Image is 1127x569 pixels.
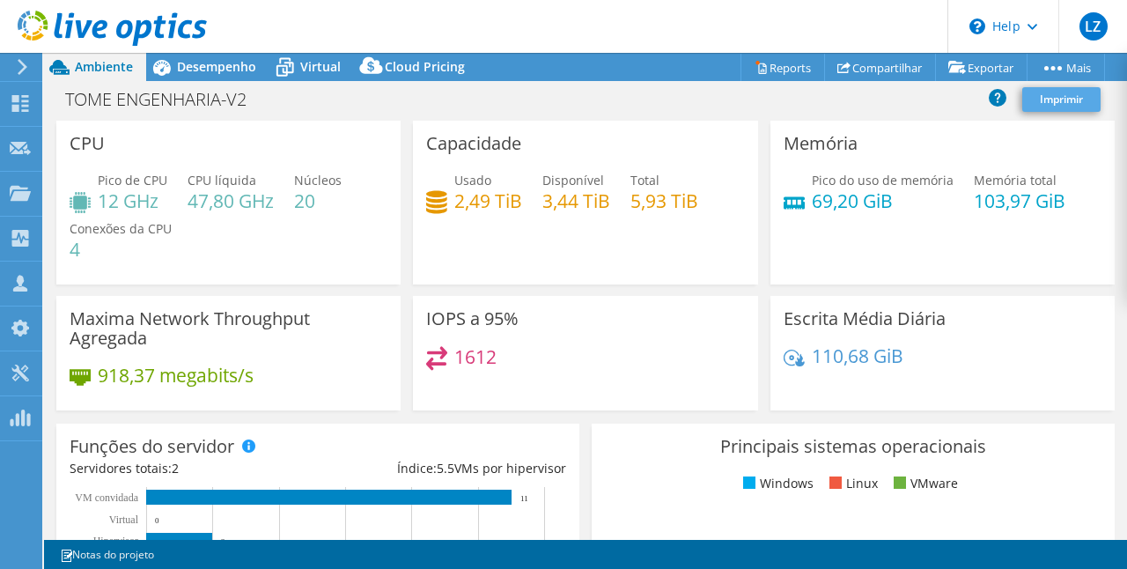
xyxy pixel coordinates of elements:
a: Notas do projeto [48,543,166,565]
h4: 47,80 GHz [188,191,274,211]
h3: Principais sistemas operacionais [605,437,1101,456]
text: Hipervisor [93,535,138,547]
h4: 69,20 GiB [812,191,954,211]
svg: \n [969,18,985,34]
h3: Memória [784,134,858,153]
li: Linux [825,474,878,493]
span: Usado [454,172,491,188]
span: Conexões da CPU [70,220,172,237]
a: Exportar [935,54,1028,81]
div: Índice: VMs por hipervisor [318,459,566,478]
a: Reports [740,54,825,81]
span: LZ [1079,12,1108,41]
span: Ambiente [75,58,133,75]
h4: 5,93 TiB [630,191,698,211]
text: VM convidada [75,491,138,504]
text: 2 [221,537,225,546]
h4: 103,97 GiB [974,191,1065,211]
span: Desempenho [177,58,256,75]
text: 11 [520,494,528,503]
span: Memória total [974,172,1057,188]
h4: 3,44 TiB [542,191,610,211]
h1: TOME ENGENHARIA-V2 [57,90,274,109]
h4: 20 [294,191,342,211]
span: CPU líquida [188,172,256,188]
div: Servidores totais: [70,459,318,478]
span: 5.5 [437,460,454,477]
text: 0 [155,516,159,525]
h4: 4 [70,240,172,259]
a: Imprimir [1022,87,1101,112]
h4: 12 GHz [98,191,167,211]
h4: 110,68 GiB [812,346,903,366]
span: 2 [172,460,179,477]
h4: 1612 [454,347,497,366]
h3: CPU [70,134,105,153]
a: Compartilhar [824,54,936,81]
li: VMware [889,474,958,493]
span: Pico de CPU [98,172,167,188]
h3: Capacidade [426,134,521,153]
h4: 2,49 TiB [454,191,522,211]
span: Disponível [542,172,604,188]
text: Virtual [109,514,139,526]
span: Núcleos [294,172,342,188]
span: Cloud Pricing [385,58,465,75]
h4: 918,37 megabits/s [98,366,254,385]
a: Mais [1027,54,1105,81]
h3: IOPS a 95% [426,309,519,329]
h3: Maxima Network Throughput Agregada [70,309,387,348]
span: Pico do uso de memória [812,172,954,188]
span: Total [630,172,659,188]
li: Windows [739,474,814,493]
span: Virtual [300,58,341,75]
h3: Funções do servidor [70,437,234,456]
h3: Escrita Média Diária [784,309,946,329]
